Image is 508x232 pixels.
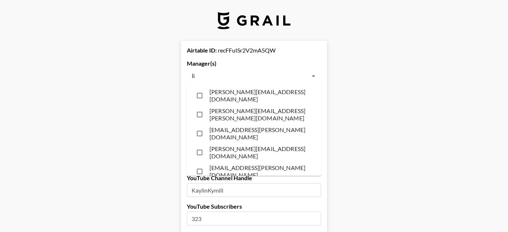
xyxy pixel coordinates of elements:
[187,162,321,181] li: [EMAIL_ADDRESS][PERSON_NAME][DOMAIN_NAME]
[187,105,321,124] li: [PERSON_NAME][EMAIL_ADDRESS][PERSON_NAME][DOMAIN_NAME]
[218,12,290,29] img: Grail Talent Logo
[187,124,321,143] li: [EMAIL_ADDRESS][PERSON_NAME][DOMAIN_NAME]
[187,60,321,67] label: Manager(s)
[187,203,321,210] label: YouTube Subscribers
[308,71,319,81] button: Close
[187,47,321,54] div: recFFuISr2V2mA5QW
[187,47,217,54] strong: Airtable ID:
[187,174,321,182] label: YouTube Channel Handle
[187,143,321,162] li: [PERSON_NAME][EMAIL_ADDRESS][DOMAIN_NAME]
[187,86,321,105] li: [PERSON_NAME][EMAIL_ADDRESS][DOMAIN_NAME]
